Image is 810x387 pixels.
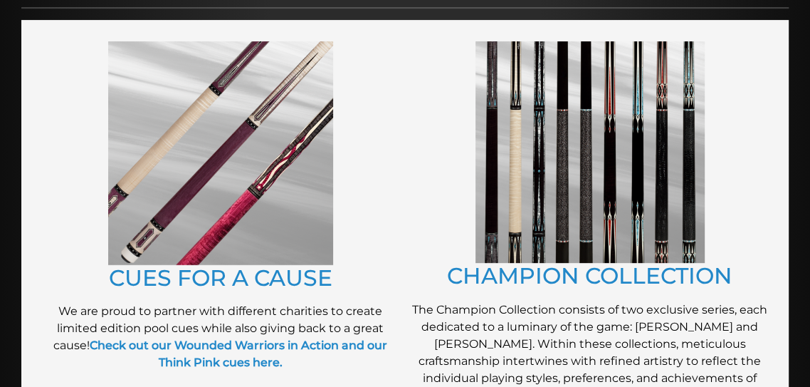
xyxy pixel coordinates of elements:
[109,264,332,291] a: CUES FOR A CAUSE
[447,262,732,289] a: CHAMPION COLLECTION
[90,339,387,369] a: Check out our Wounded Warriors in Action and our Think Pink cues here.
[43,303,398,371] p: We are proud to partner with different charities to create limited edition pool cues while also g...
